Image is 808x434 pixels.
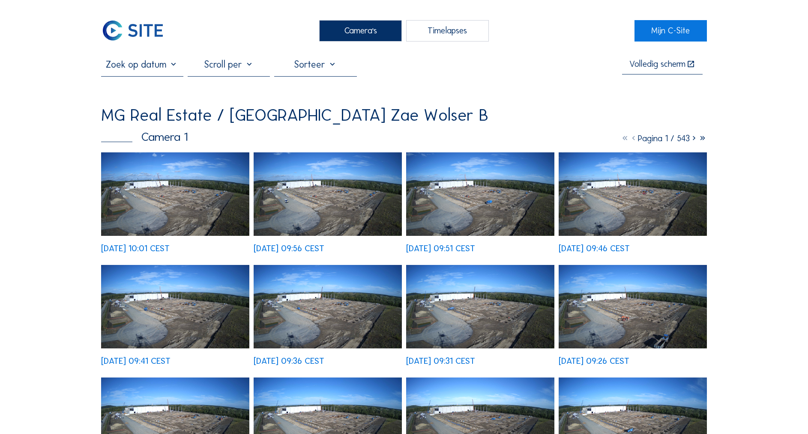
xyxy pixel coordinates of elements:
div: [DATE] 09:51 CEST [406,244,475,253]
div: MG Real Estate / [GEOGRAPHIC_DATA] Zae Wolser B [101,107,488,124]
img: image_52866825 [559,265,707,348]
div: [DATE] 10:01 CEST [101,244,170,253]
div: [DATE] 09:31 CEST [406,357,475,366]
div: Camera's [319,20,401,42]
a: C-SITE Logo [101,20,174,42]
div: Camera 1 [101,131,188,143]
img: image_52867632 [254,152,402,236]
img: image_52867098 [254,265,402,348]
img: image_52866958 [406,265,554,348]
div: [DATE] 09:26 CEST [559,357,629,366]
div: [DATE] 09:46 CEST [559,244,630,253]
img: image_52867368 [559,152,707,236]
div: [DATE] 09:56 CEST [254,244,324,253]
div: Timelapses [406,20,488,42]
img: C-SITE Logo [101,20,165,42]
span: Pagina 1 / 543 [638,133,690,143]
input: Zoek op datum 󰅀 [101,59,183,70]
div: Volledig scherm [629,60,685,69]
div: [DATE] 09:41 CEST [101,357,171,366]
img: image_52867232 [101,265,249,348]
a: Mijn C-Site [634,20,707,42]
div: [DATE] 09:36 CEST [254,357,324,366]
img: image_52867782 [101,152,249,236]
img: image_52867502 [406,152,554,236]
